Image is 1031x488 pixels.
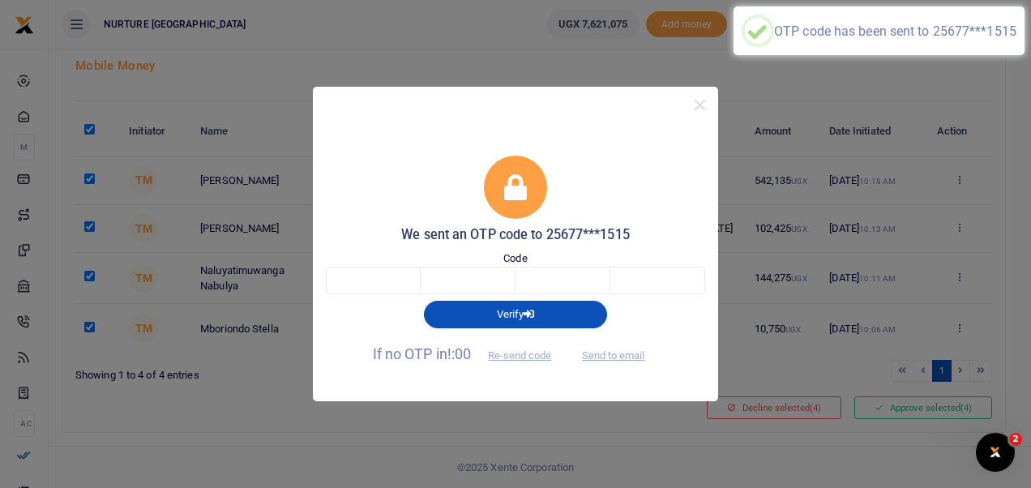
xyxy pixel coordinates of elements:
span: 2 [1009,433,1022,446]
div: OTP code has been sent to 25677***1515 [774,24,1016,39]
label: Code [503,250,527,267]
span: !:00 [447,345,471,362]
span: If no OTP in [373,345,566,362]
button: Verify [424,301,607,328]
iframe: Intercom live chat [976,433,1015,472]
h5: We sent an OTP code to 25677***1515 [326,227,705,243]
button: Close [688,93,712,117]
